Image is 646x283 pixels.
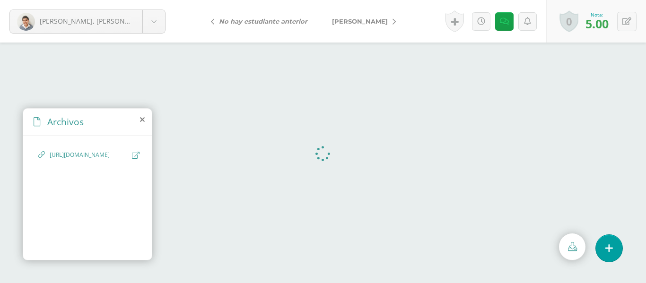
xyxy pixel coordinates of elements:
a: 0 [559,10,578,32]
img: 65c84be9debcea140de754349d2b6d6d.png [17,13,35,31]
i: close [140,116,145,123]
span: [PERSON_NAME] [332,17,388,25]
span: Archivos [47,115,84,128]
a: [PERSON_NAME], [PERSON_NAME] [10,10,165,33]
span: 5.00 [585,16,609,32]
span: [URL][DOMAIN_NAME] [50,151,127,160]
div: Nota: [585,11,609,18]
span: [PERSON_NAME], [PERSON_NAME] [40,17,149,26]
a: [PERSON_NAME] [320,10,403,33]
a: No hay estudiante anterior [203,10,320,33]
i: No hay estudiante anterior [219,17,307,25]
